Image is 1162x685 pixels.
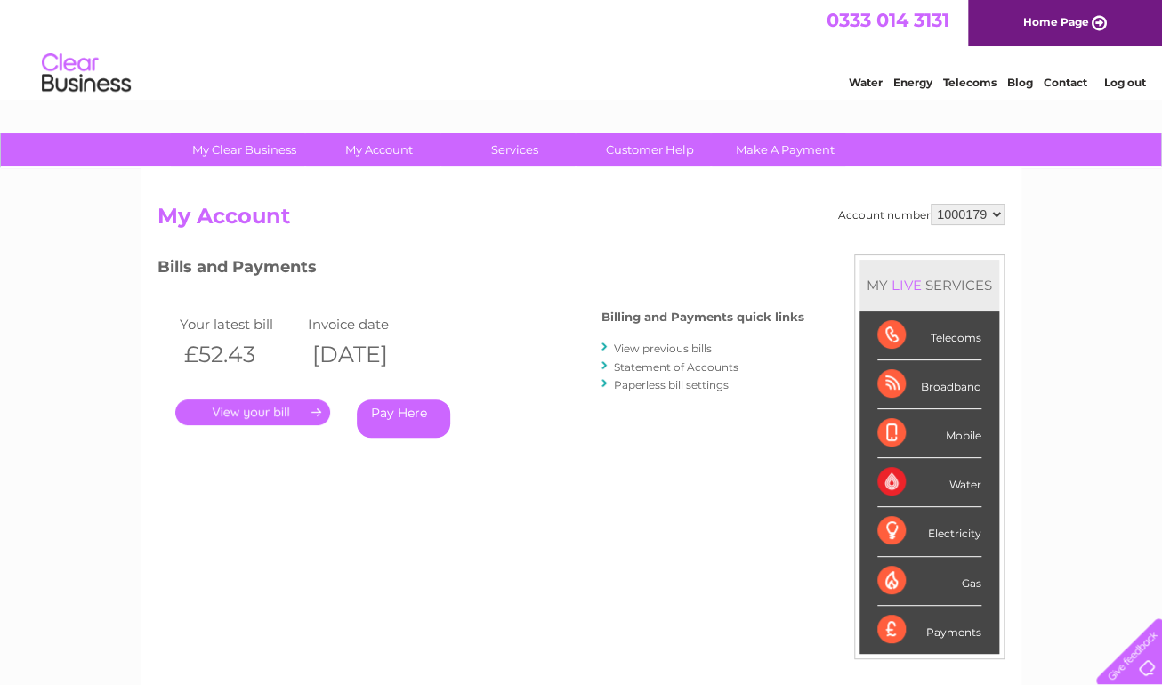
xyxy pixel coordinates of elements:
[614,342,712,355] a: View previous bills
[1103,76,1145,89] a: Log out
[877,360,981,409] div: Broadband
[441,133,588,166] a: Services
[175,312,303,336] td: Your latest bill
[157,204,1005,238] h2: My Account
[1007,76,1033,89] a: Blog
[1044,76,1087,89] a: Contact
[614,378,729,391] a: Paperless bill settings
[306,133,453,166] a: My Account
[175,336,303,373] th: £52.43
[877,507,981,556] div: Electricity
[303,312,432,336] td: Invoice date
[849,76,883,89] a: Water
[888,277,925,294] div: LIVE
[157,254,804,286] h3: Bills and Payments
[877,606,981,654] div: Payments
[303,336,432,373] th: [DATE]
[877,311,981,360] div: Telecoms
[877,557,981,606] div: Gas
[827,9,949,31] a: 0333 014 3131
[859,260,999,310] div: MY SERVICES
[357,399,450,438] a: Pay Here
[577,133,723,166] a: Customer Help
[838,204,1005,225] div: Account number
[175,399,330,425] a: .
[877,409,981,458] div: Mobile
[171,133,318,166] a: My Clear Business
[943,76,997,89] a: Telecoms
[601,310,804,324] h4: Billing and Payments quick links
[712,133,859,166] a: Make A Payment
[41,46,132,101] img: logo.png
[614,360,738,374] a: Statement of Accounts
[877,458,981,507] div: Water
[893,76,932,89] a: Energy
[162,10,1003,86] div: Clear Business is a trading name of Verastar Limited (registered in [GEOGRAPHIC_DATA] No. 3667643...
